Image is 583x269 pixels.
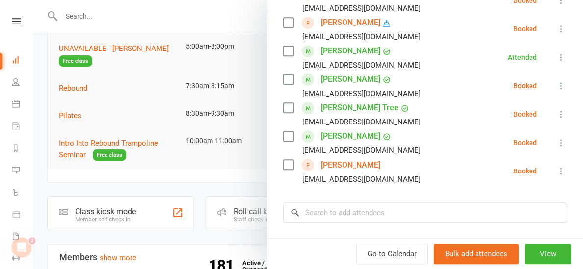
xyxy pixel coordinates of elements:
div: Booked [513,25,537,32]
a: Go to Calendar [356,244,428,264]
a: People [12,72,34,94]
div: Booked [513,111,537,118]
a: [PERSON_NAME] [321,157,380,173]
a: Dashboard [12,50,34,72]
a: [PERSON_NAME] [321,43,380,59]
div: [EMAIL_ADDRESS][DOMAIN_NAME] [302,173,421,186]
button: Bulk add attendees [434,244,519,264]
a: Payments [12,116,34,138]
div: [EMAIL_ADDRESS][DOMAIN_NAME] [302,2,421,15]
a: Reports [12,138,34,160]
div: [EMAIL_ADDRESS][DOMAIN_NAME] [302,30,421,43]
iframe: Intercom live chat [10,236,33,259]
div: [EMAIL_ADDRESS][DOMAIN_NAME] [302,116,421,128]
a: [PERSON_NAME] [321,128,380,144]
div: Booked [513,168,537,174]
a: [PERSON_NAME] Tree [321,100,398,116]
a: Calendar [12,94,34,116]
div: [EMAIL_ADDRESS][DOMAIN_NAME] [302,87,421,100]
input: Search to add attendees [283,202,567,223]
div: Booked [513,139,537,146]
div: Attended [508,54,537,61]
a: Product Sales [12,204,34,226]
div: Booked [513,82,537,89]
a: [PERSON_NAME] [321,72,380,87]
div: [EMAIL_ADDRESS][DOMAIN_NAME] [302,144,421,157]
button: View [525,244,571,264]
span: 2 [30,236,38,244]
a: [PERSON_NAME] [321,15,380,30]
div: [EMAIL_ADDRESS][DOMAIN_NAME] [302,59,421,72]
